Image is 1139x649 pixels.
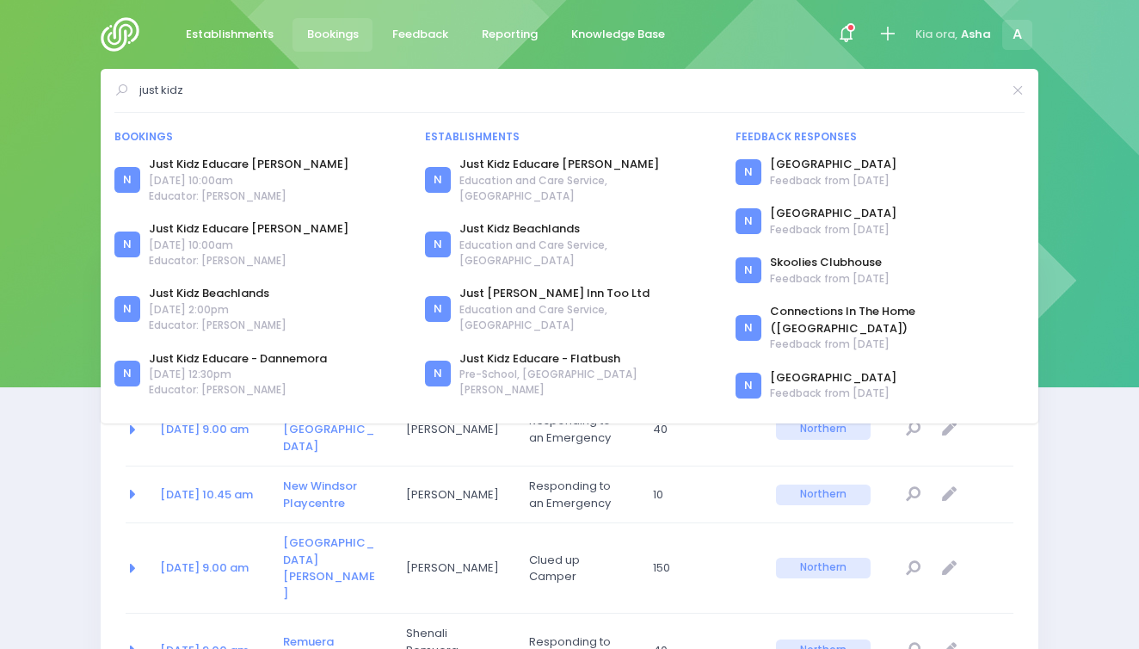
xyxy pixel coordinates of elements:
a: Just Kidz Educare [PERSON_NAME] [149,220,348,238]
div: N [736,315,761,341]
span: Clued up Camper [529,552,624,585]
a: Just Kidz Beachlands [149,285,286,302]
td: Northern [765,467,888,523]
span: [PERSON_NAME] [406,559,501,577]
td: 10 [642,467,765,523]
a: [GEOGRAPHIC_DATA] [770,205,896,222]
span: Asha [961,26,991,43]
a: View [899,416,927,444]
span: Bookings [307,26,359,43]
span: [DATE] 10:00am [149,173,348,189]
td: 40 [642,393,765,467]
span: [DATE] 2:00pm [149,302,286,318]
a: Knowledge Base [557,18,679,52]
a: Edit [935,554,964,583]
span: Feedback from [DATE] [770,386,896,401]
span: [PERSON_NAME] [406,421,501,438]
a: [GEOGRAPHIC_DATA] [770,369,896,386]
td: New Windsor Playcentre [272,467,395,523]
span: Educator: [PERSON_NAME] [149,318,286,333]
span: Reporting [482,26,538,43]
div: N [425,296,451,322]
a: View [899,480,927,509]
span: [PERSON_NAME] [406,486,501,504]
span: [DATE] 10:00am [149,238,348,253]
span: Feedback from [DATE] [770,173,896,189]
td: null [888,393,1013,467]
td: Northern [765,523,888,614]
span: Feedback [392,26,448,43]
a: Just Kidz Educare - Flatbush [459,350,714,368]
div: N [736,373,761,399]
a: Just [PERSON_NAME] Inn Too Ltd [459,285,714,302]
td: Mt Albert School [272,523,395,614]
div: N [114,167,140,193]
span: [DATE] 12:30pm [149,367,327,382]
div: N [736,257,761,283]
div: Feedback responses [736,129,1025,145]
span: 10 [653,486,748,504]
td: Elena Ruban [395,467,518,523]
a: [DATE] 10.45 am [160,486,253,503]
a: Establishments [171,18,287,52]
span: Educator: [PERSON_NAME] [149,253,348,269]
span: Northern [776,419,871,440]
div: Establishments [425,129,714,145]
a: Just Kidz Educare [PERSON_NAME] [149,156,348,173]
a: Reporting [467,18,551,52]
span: Educator: [PERSON_NAME] [149,382,327,398]
div: N [114,296,140,322]
a: Edit [935,480,964,509]
a: Just Kidz Beachlands [459,220,714,238]
a: [DATE] 9.00 am [160,559,249,576]
td: Sarah McManaway [395,393,518,467]
span: Pre-School, [GEOGRAPHIC_DATA][PERSON_NAME] [459,367,714,398]
div: N [736,208,761,234]
span: Knowledge Base [571,26,665,43]
a: View [899,554,927,583]
span: Feedback from [DATE] [770,337,1025,352]
a: [GEOGRAPHIC_DATA] [770,156,896,173]
span: Education and Care Service, [GEOGRAPHIC_DATA] [459,302,714,333]
span: Feedback from [DATE] [770,271,890,287]
td: Clued up Camper [518,523,641,614]
td: Responding to an Emergency [518,393,641,467]
td: Responding to an Emergency [518,467,641,523]
a: Girl Guides - [GEOGRAPHIC_DATA] [283,405,374,454]
span: 150 [653,559,748,577]
td: null [888,523,1013,614]
a: [GEOGRAPHIC_DATA][PERSON_NAME] [283,535,375,602]
span: 40 [653,421,748,438]
td: 2030-10-22 09:00:00 [149,523,272,614]
span: Responding to an Emergency [529,412,624,446]
td: Girl Guides - Stanmore Bay [272,393,395,467]
a: [DATE] 9.00 am [160,421,249,437]
span: Education and Care Service, [GEOGRAPHIC_DATA] [459,238,714,269]
a: Just Kidz Educare [PERSON_NAME] [459,156,714,173]
div: N [425,361,451,386]
a: Skoolies Clubhouse [770,254,890,271]
div: N [736,159,761,185]
span: Feedback from [DATE] [770,222,896,238]
div: N [114,232,140,257]
span: Northern [776,558,871,578]
span: A [1002,20,1032,50]
span: Establishments [186,26,274,43]
a: Feedback [378,18,462,52]
span: Responding to an Emergency [529,478,624,511]
div: Bookings [114,129,403,145]
td: null [888,467,1013,523]
div: N [425,232,451,257]
span: Educator: [PERSON_NAME] [149,189,348,204]
a: Edit [935,416,964,444]
a: New Windsor Playcentre [283,478,357,511]
td: 150 [642,523,765,614]
div: N [114,361,140,386]
td: 2030-11-26 09:00:00 [149,393,272,467]
input: Search for anything (like establishments, bookings, or feedback) [139,77,1000,103]
div: N [425,167,451,193]
a: Bookings [292,18,372,52]
img: Logo [101,17,150,52]
td: Kirsten Hudson [395,523,518,614]
td: 2030-10-29 10:45:00 [149,467,272,523]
